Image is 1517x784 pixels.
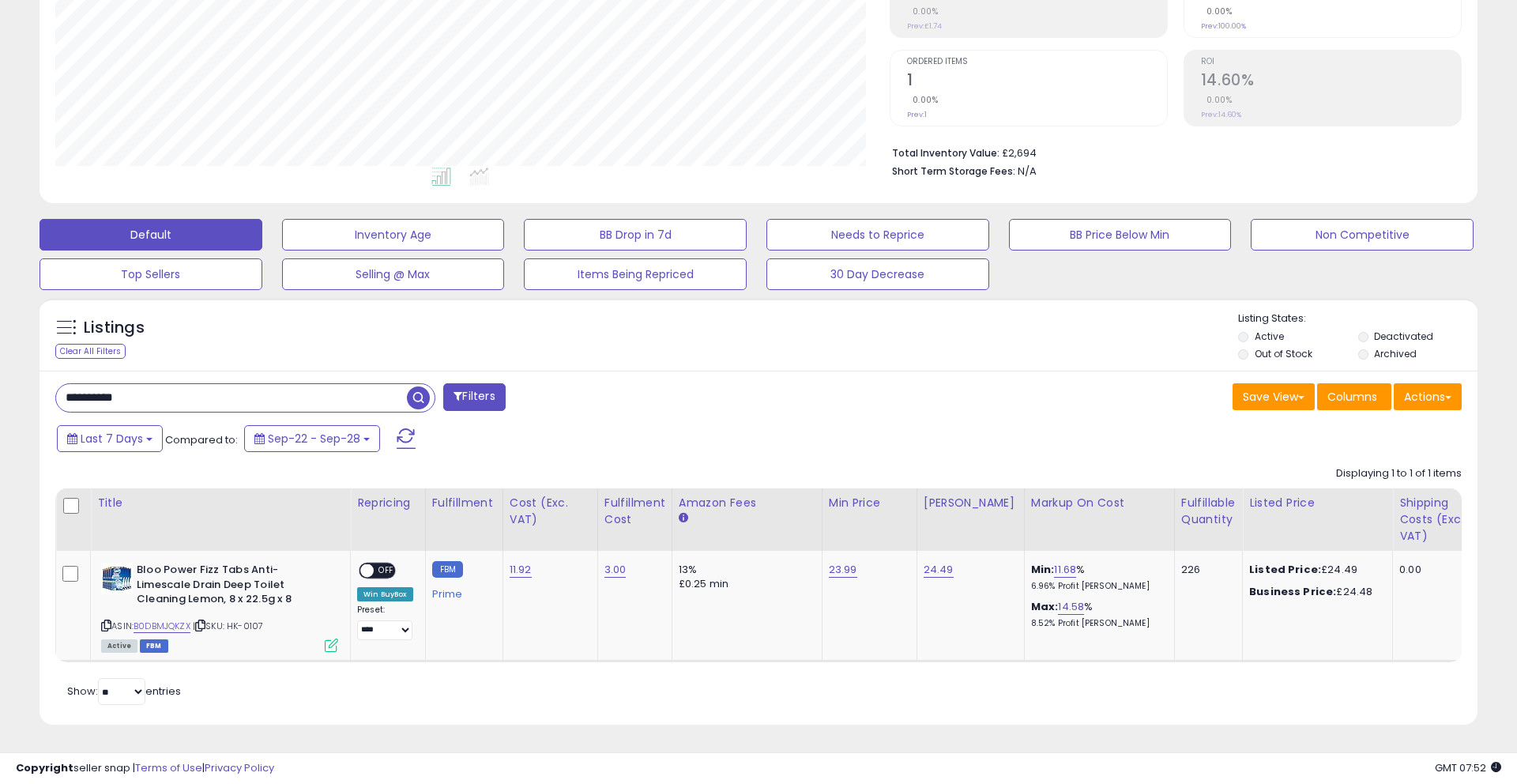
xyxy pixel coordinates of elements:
[1249,585,1380,599] div: £24.48
[1201,21,1246,31] small: Prev: 100.00%
[829,495,910,511] div: Min Price
[1201,58,1461,66] span: ROI
[1031,495,1168,511] div: Markup on Cost
[244,425,380,452] button: Sep-22 - Sep-28
[829,562,857,578] a: 23.99
[67,684,181,699] span: Show: entries
[193,620,263,632] span: | SKU: HK-0107
[1031,563,1162,592] div: %
[55,344,126,359] div: Clear All Filters
[679,563,810,577] div: 13%
[268,431,360,447] span: Sep-22 - Sep-28
[907,71,1167,92] h2: 1
[205,760,274,775] a: Privacy Policy
[766,219,989,251] button: Needs to Reprice
[1249,495,1386,511] div: Listed Price
[357,605,413,640] div: Preset:
[432,495,496,511] div: Fulfillment
[1031,600,1162,629] div: %
[282,219,505,251] button: Inventory Age
[924,562,954,578] a: 24.49
[524,258,747,290] button: Items Being Repriced
[1249,584,1336,599] b: Business Price:
[907,21,942,31] small: Prev: £1.74
[1031,599,1059,614] b: Max:
[40,258,262,290] button: Top Sellers
[679,495,815,511] div: Amazon Fees
[1018,164,1037,179] span: N/A
[1054,562,1076,578] a: 11.68
[524,219,747,251] button: BB Drop in 7d
[165,432,238,447] span: Compared to:
[135,760,202,775] a: Terms of Use
[1399,495,1481,545] div: Shipping Costs (Exc. VAT)
[1024,488,1174,551] th: The percentage added to the cost of goods (COGS) that forms the calculator for Min & Max prices.
[1233,383,1315,410] button: Save View
[1201,94,1233,106] small: 0.00%
[604,562,627,578] a: 3.00
[510,495,591,528] div: Cost (Exc. VAT)
[1181,563,1230,577] div: 226
[1238,311,1477,326] p: Listing States:
[679,511,688,526] small: Amazon Fees.
[1255,347,1312,360] label: Out of Stock
[137,563,329,611] b: Bloo Power Fizz Tabs Anti-Limescale Drain Deep Toilet Cleaning Lemon, 8 x 22.5g x 8
[1255,330,1284,343] label: Active
[1327,389,1377,405] span: Columns
[1435,760,1501,775] span: 2025-10-7 07:52 GMT
[282,258,505,290] button: Selling @ Max
[40,219,262,251] button: Default
[84,317,145,339] h5: Listings
[1249,562,1321,577] b: Listed Price:
[101,639,137,653] span: All listings currently available for purchase on Amazon
[443,383,505,411] button: Filters
[140,639,168,653] span: FBM
[1181,495,1236,528] div: Fulfillable Quantity
[1031,581,1162,592] p: 6.96% Profit [PERSON_NAME]
[374,564,399,578] span: OFF
[101,563,133,594] img: 51VW-Iyn1iL._SL40_.jpg
[1374,347,1417,360] label: Archived
[1336,466,1462,481] div: Displaying 1 to 1 of 1 items
[1317,383,1391,410] button: Columns
[357,495,419,511] div: Repricing
[907,6,939,17] small: 0.00%
[510,562,532,578] a: 11.92
[1201,6,1233,17] small: 0.00%
[924,495,1018,511] div: [PERSON_NAME]
[57,425,163,452] button: Last 7 Days
[766,258,989,290] button: 30 Day Decrease
[907,94,939,106] small: 0.00%
[1201,71,1461,92] h2: 14.60%
[604,495,665,528] div: Fulfillment Cost
[892,146,999,160] b: Total Inventory Value:
[16,761,274,776] div: seller snap | |
[1009,219,1232,251] button: BB Price Below Min
[1399,563,1475,577] div: 0.00
[16,760,73,775] strong: Copyright
[1201,110,1241,119] small: Prev: 14.60%
[907,58,1167,66] span: Ordered Items
[81,431,143,447] span: Last 7 Days
[907,110,927,119] small: Prev: 1
[892,142,1450,161] li: £2,694
[134,620,190,633] a: B0DBMJQKZX
[432,561,463,578] small: FBM
[101,563,338,650] div: ASIN:
[679,577,810,591] div: £0.25 min
[1251,219,1474,251] button: Non Competitive
[97,495,344,511] div: Title
[1031,562,1055,577] b: Min:
[1249,563,1380,577] div: £24.49
[1394,383,1462,410] button: Actions
[432,582,491,601] div: Prime
[892,164,1015,178] b: Short Term Storage Fees:
[1031,618,1162,629] p: 8.52% Profit [PERSON_NAME]
[357,587,413,601] div: Win BuyBox
[1058,599,1084,615] a: 14.58
[1374,330,1433,343] label: Deactivated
